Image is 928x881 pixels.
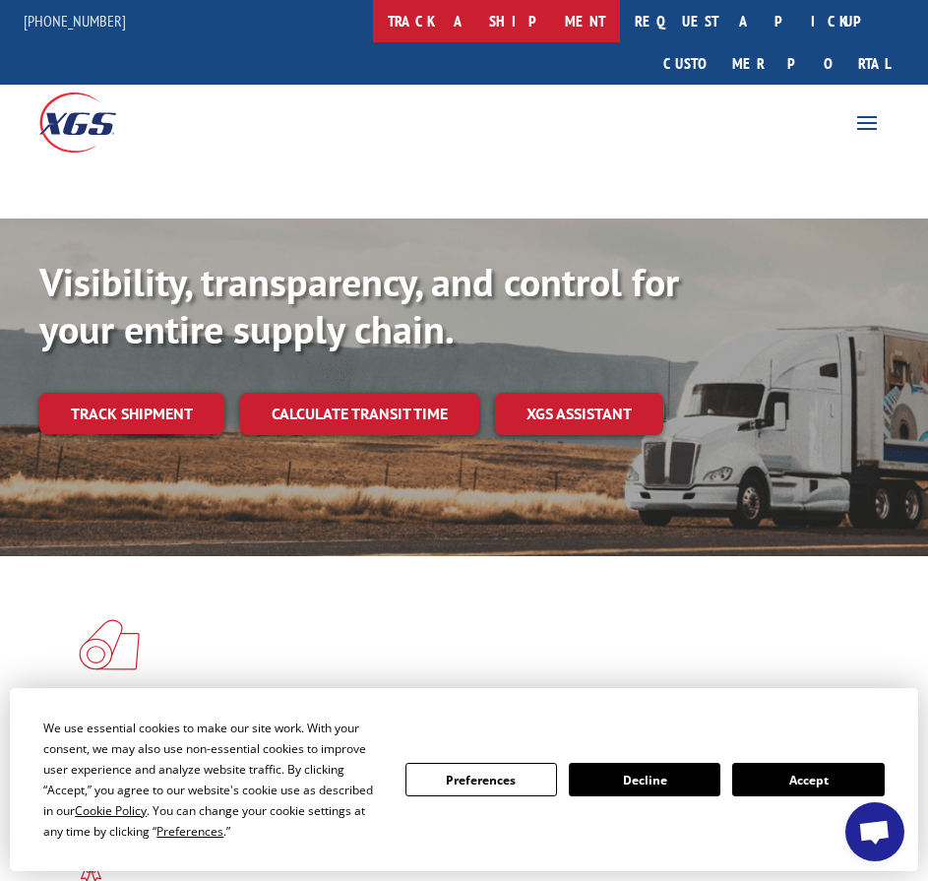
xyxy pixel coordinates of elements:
div: Cookie Consent Prompt [10,688,918,871]
div: We use essential cookies to make our site work. With your consent, we may also use non-essential ... [43,718,381,842]
span: Preferences [156,823,223,840]
button: Preferences [405,763,557,796]
b: Visibility, transparency, and control for your entire supply chain. [39,256,679,354]
button: Decline [569,763,720,796]
a: [PHONE_NUMBER] [24,11,126,31]
button: Accept [732,763,884,796]
a: Track shipment [39,393,224,434]
span: Cookie Policy [75,802,147,819]
a: XGS ASSISTANT [495,393,663,435]
h1: Flooring Logistics Solutions [79,686,835,720]
img: xgs-icon-total-supply-chain-intelligence-red [79,619,140,670]
a: Calculate transit time [240,393,479,435]
a: Customer Portal [649,42,904,85]
div: Open chat [845,802,904,861]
